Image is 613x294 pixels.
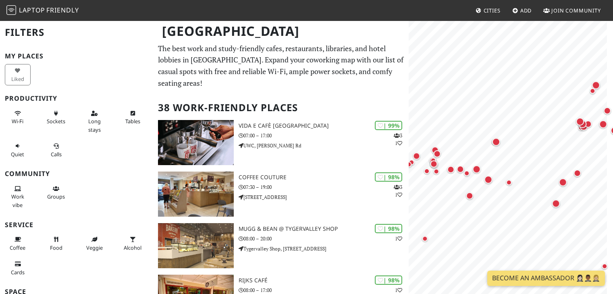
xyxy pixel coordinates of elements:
[5,233,31,254] button: Coffee
[430,145,440,155] div: Map marker
[375,275,402,285] div: | 98%
[5,52,148,60] h3: My Places
[462,168,472,178] div: Map marker
[81,107,107,136] button: Long stays
[239,235,409,242] p: 08:00 – 20:00
[156,20,407,42] h1: [GEOGRAPHIC_DATA]
[464,190,475,201] div: Map marker
[239,226,409,232] h3: Mugg & Bean @ Tygervalley Shop
[153,172,409,217] a: Coffee Couture | 98% 31 Coffee Couture 07:30 – 19:00 [STREET_ADDRESS]
[578,121,589,132] div: Map marker
[158,95,404,120] h2: 38 Work-Friendly Places
[47,118,65,125] span: Power sockets
[239,245,409,253] p: Tygervalley Shop, [STREET_ADDRESS]
[120,233,145,254] button: Alcohol
[428,155,438,166] div: Map marker
[432,149,443,159] div: Map marker
[471,164,482,175] div: Map marker
[10,244,25,251] span: Coffee
[572,168,583,178] div: Map marker
[120,107,145,128] button: Tables
[158,120,233,165] img: Vida e Cafè University of Western Cape
[239,277,409,284] h3: Rijks Café
[239,193,409,201] p: [STREET_ADDRESS]
[395,286,402,294] p: 1
[153,223,409,268] a: Mugg & Bean @ Tygervalley Shop | 98% 1 Mugg & Bean @ Tygervalley Shop 08:00 – 20:00 Tygervalley S...
[428,158,440,170] div: Map marker
[540,3,604,18] a: Join Community
[11,269,25,276] span: Credit cards
[483,174,494,185] div: Map marker
[239,286,409,294] p: 08:00 – 17:00
[446,164,456,175] div: Map marker
[395,235,402,242] p: 1
[239,132,409,139] p: 07:00 – 17:00
[472,3,504,18] a: Cities
[574,116,586,127] div: Map marker
[43,233,69,254] button: Food
[550,198,561,209] div: Map marker
[43,139,69,161] button: Calls
[153,120,409,165] a: Vida e Cafè University of Western Cape | 99% 31 Vida e Cafè [GEOGRAPHIC_DATA] 07:00 – 17:00 UWC, ...
[422,166,432,176] div: Map marker
[583,119,593,129] div: Map marker
[551,7,601,14] span: Join Community
[588,86,597,95] div: Map marker
[158,43,404,89] p: The best work and study-friendly cafes, restaurants, libraries, and hotel lobbies in [GEOGRAPHIC_...
[86,244,103,251] span: Veggie
[404,159,414,169] div: Map marker
[239,174,409,181] h3: Coffee Couture
[375,121,402,130] div: | 99%
[490,136,502,147] div: Map marker
[490,137,499,147] div: Map marker
[411,151,422,161] div: Map marker
[577,120,587,130] div: Map marker
[576,123,586,133] div: Map marker
[11,193,24,208] span: People working
[5,20,148,45] h2: Filters
[5,221,148,229] h3: Service
[158,172,233,217] img: Coffee Couture
[590,79,602,91] div: Map marker
[43,182,69,203] button: Groups
[239,183,409,191] p: 07:30 – 19:00
[557,176,569,188] div: Map marker
[5,182,31,211] button: Work vibe
[88,118,101,133] span: Long stays
[600,261,609,271] div: Map marker
[12,118,23,125] span: Stable Wi-Fi
[394,183,402,199] p: 3 1
[375,224,402,233] div: | 98%
[239,142,409,149] p: UWC, [PERSON_NAME] Rd
[509,3,535,18] a: Add
[5,107,31,128] button: Wi-Fi
[81,233,107,254] button: Veggie
[5,139,31,161] button: Quiet
[46,6,79,14] span: Friendly
[598,118,609,130] div: Map marker
[420,234,430,243] div: Map marker
[50,244,62,251] span: Food
[428,155,438,165] div: Map marker
[428,159,439,169] div: Map marker
[407,157,416,167] div: Map marker
[5,95,148,102] h3: Productivity
[5,170,148,178] h3: Community
[158,223,233,268] img: Mugg & Bean @ Tygervalley Shop
[51,151,62,158] span: Video/audio calls
[6,5,16,15] img: LaptopFriendly
[432,166,441,176] div: Map marker
[455,164,465,174] div: Map marker
[484,7,501,14] span: Cities
[125,118,140,125] span: Work-friendly tables
[5,257,31,279] button: Cards
[124,244,141,251] span: Alcohol
[602,106,613,116] div: Map marker
[11,151,24,158] span: Quiet
[504,178,514,187] div: Map marker
[394,132,402,147] p: 3 1
[19,6,45,14] span: Laptop
[520,7,532,14] span: Add
[239,122,409,129] h3: Vida e Cafè [GEOGRAPHIC_DATA]
[487,271,605,286] a: Become an Ambassador 🤵🏻‍♀️🤵🏾‍♂️🤵🏼‍♀️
